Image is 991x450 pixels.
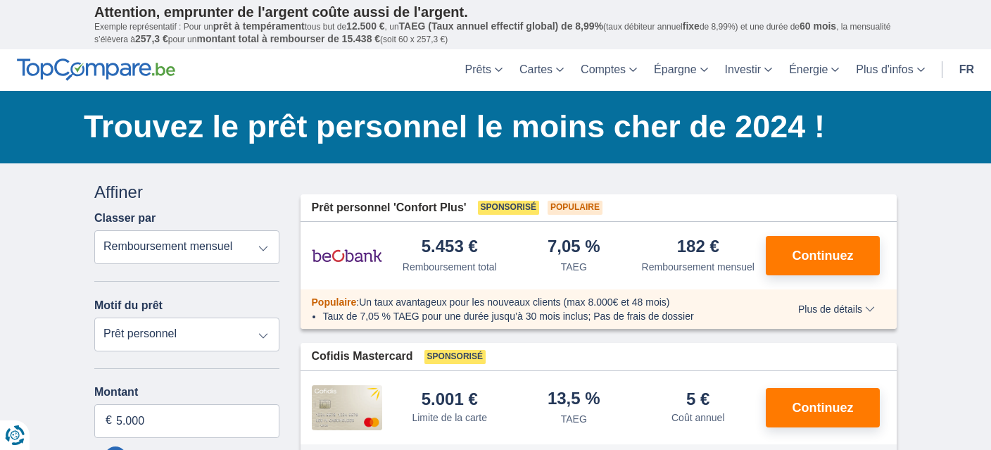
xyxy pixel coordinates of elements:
[766,236,880,275] button: Continuez
[94,20,897,46] p: Exemple représentatif : Pour un tous but de , un (taux débiteur annuel de 8,99%) et une durée de ...
[548,201,602,215] span: Populaire
[94,180,279,204] div: Affiner
[717,49,781,91] a: Investir
[312,385,382,430] img: pret personnel Cofidis CC
[422,238,478,257] div: 5.453 €
[213,20,305,32] span: prêt à tempérament
[94,212,156,225] label: Classer par
[135,33,168,44] span: 257,3 €
[422,391,478,408] div: 5.001 €
[346,20,385,32] span: 12.500 €
[94,4,897,20] p: Attention, emprunter de l'argent coûte aussi de l'argent.
[457,49,511,91] a: Prêts
[403,260,497,274] div: Remboursement total
[677,238,719,257] div: 182 €
[781,49,847,91] a: Énergie
[686,391,709,408] div: 5 €
[645,49,717,91] a: Épargne
[359,296,669,308] span: Un taux avantageux pour les nouveaux clients (max 8.000€ et 48 mois)
[511,49,572,91] a: Cartes
[301,295,769,309] div: :
[561,412,587,426] div: TAEG
[399,20,603,32] span: TAEG (Taux annuel effectif global) de 8,99%
[793,401,854,414] span: Continuez
[412,411,487,425] div: Limite de la carte
[478,201,539,215] span: Sponsorisé
[196,33,380,44] span: montant total à rembourser de 15.438 €
[312,200,467,216] span: Prêt personnel 'Confort Plus'
[572,49,645,91] a: Comptes
[312,349,413,365] span: Cofidis Mastercard
[683,20,700,32] span: fixe
[798,304,875,314] span: Plus de détails
[17,58,175,81] img: TopCompare
[793,249,854,262] span: Continuez
[548,390,600,409] div: 13,5 %
[847,49,933,91] a: Plus d'infos
[548,238,600,257] div: 7,05 %
[94,386,279,399] label: Montant
[84,105,897,149] h1: Trouvez le prêt personnel le moins cher de 2024 !
[642,260,755,274] div: Remboursement mensuel
[106,413,112,429] span: €
[951,49,983,91] a: fr
[424,350,486,364] span: Sponsorisé
[312,296,357,308] span: Populaire
[671,411,725,425] div: Coût annuel
[94,299,163,312] label: Motif du prêt
[312,238,382,273] img: pret personnel Beobank
[788,304,885,315] button: Plus de détails
[561,260,587,274] div: TAEG
[323,309,757,323] li: Taux de 7,05 % TAEG pour une durée jusqu’à 30 mois inclus; Pas de frais de dossier
[800,20,836,32] span: 60 mois
[766,388,880,427] button: Continuez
